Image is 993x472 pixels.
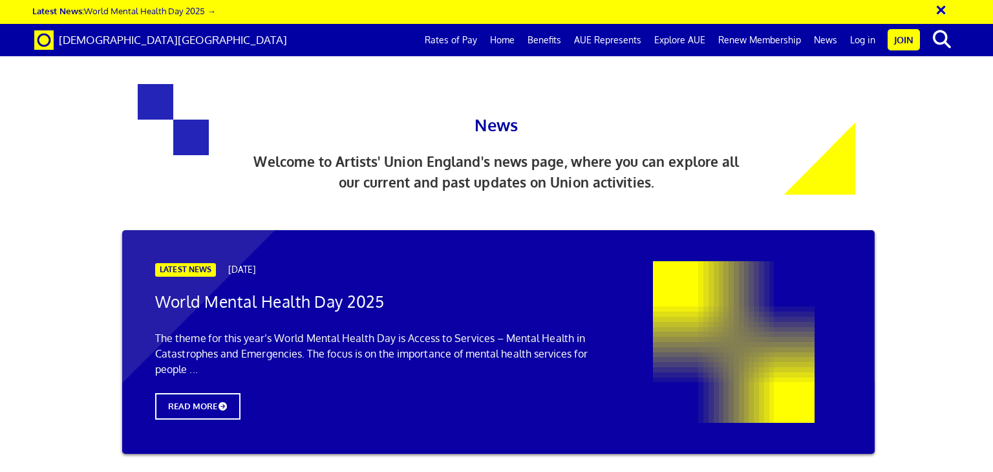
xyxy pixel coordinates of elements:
p: The theme for this year’s World Mental Health Day is Access to Services – Mental Health in Catast... [155,330,606,377]
a: Brand [DEMOGRAPHIC_DATA][GEOGRAPHIC_DATA] [25,24,297,56]
h2: World Mental Health Day 2025 [155,294,606,311]
button: search [923,26,962,53]
a: Home [484,24,521,56]
a: AUE Represents [568,24,648,56]
a: Latest News:World Mental Health Day 2025 → [32,5,215,16]
span: [DATE] [228,264,255,275]
a: Rates of Pay [418,24,484,56]
a: Explore AUE [648,24,712,56]
a: Join [888,29,920,50]
a: News [807,24,844,56]
span: [DEMOGRAPHIC_DATA][GEOGRAPHIC_DATA] [59,33,287,47]
span: LATEST NEWS [155,263,216,277]
h1: News [341,84,652,138]
a: Renew Membership [712,24,807,56]
a: Log in [844,24,882,56]
span: Welcome to Artists' Union England's news page, where you can explore all our current and past upd... [253,153,739,191]
strong: Latest News: [32,5,84,16]
a: Benefits [521,24,568,56]
span: READ MORE [155,393,240,420]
